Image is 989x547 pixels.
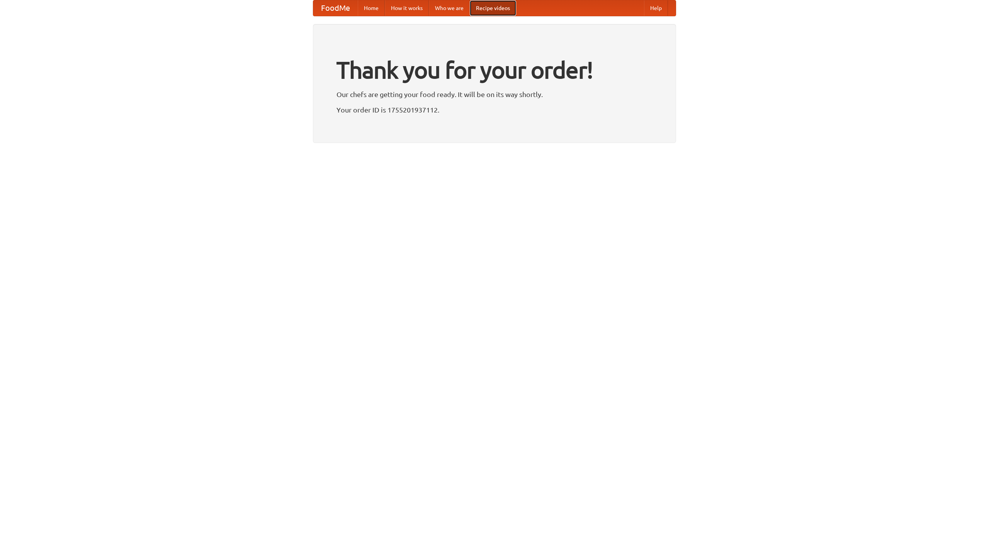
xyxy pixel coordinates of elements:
a: Who we are [429,0,470,16]
p: Our chefs are getting your food ready. It will be on its way shortly. [336,89,653,100]
h1: Thank you for your order! [336,51,653,89]
a: Recipe videos [470,0,516,16]
a: Home [358,0,385,16]
a: How it works [385,0,429,16]
a: FoodMe [313,0,358,16]
p: Your order ID is 1755201937112. [336,104,653,116]
a: Help [644,0,668,16]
